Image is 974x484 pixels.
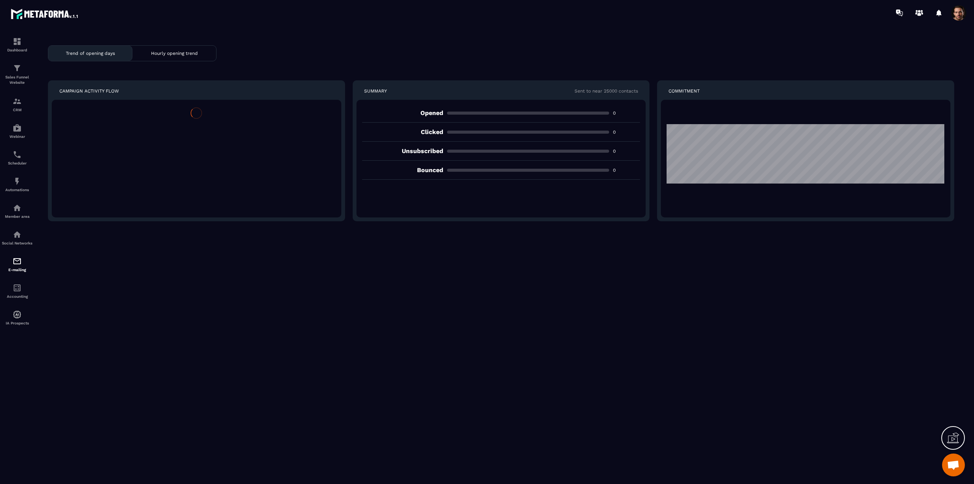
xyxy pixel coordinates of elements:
img: formation [13,37,22,46]
p: 0 [613,148,640,154]
p: unsubscribed [362,147,443,155]
a: social-networksocial-networkSocial Networks [2,224,32,251]
p: IA Prospects [2,321,32,325]
img: logo [11,7,79,21]
a: formationformationSales Funnel Website [2,58,32,91]
p: opened [362,109,443,117]
img: scheduler [13,150,22,159]
p: Trend of opening days [66,51,115,56]
p: Hourly opening trend [151,51,198,56]
a: formationformationCRM [2,91,32,118]
img: automations [13,123,22,133]
a: automationsautomationsMember area [2,198,32,224]
p: Sales Funnel Website [2,75,32,85]
p: SUMMARY [364,88,387,94]
p: Automations [2,188,32,192]
img: email [13,257,22,266]
p: E-mailing [2,268,32,272]
p: Accounting [2,294,32,299]
p: 0 [613,110,640,116]
p: 0 [613,129,640,135]
a: accountantaccountantAccounting [2,278,32,304]
p: Social Networks [2,241,32,245]
p: 0 [613,167,640,173]
img: accountant [13,283,22,292]
p: bounced [362,166,443,174]
p: CAMPAIGN ACTIVITY FLOW [59,88,119,94]
a: automationsautomationsWebinar [2,118,32,144]
a: formationformationDashboard [2,31,32,58]
p: Dashboard [2,48,32,52]
a: automationsautomationsAutomations [2,171,32,198]
img: automations [13,310,22,319]
img: formation [13,97,22,106]
a: emailemailE-mailing [2,251,32,278]
img: automations [13,177,22,186]
p: Sent to near 25000 contacts [575,88,638,94]
p: CRM [2,108,32,112]
div: Open chat [942,454,965,476]
p: clicked [362,128,443,136]
p: Scheduler [2,161,32,165]
p: Webinar [2,134,32,139]
p: COMMITMENT [668,88,700,94]
p: Member area [2,214,32,219]
img: formation [13,64,22,73]
a: schedulerschedulerScheduler [2,144,32,171]
img: social-network [13,230,22,239]
img: automations [13,203,22,212]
